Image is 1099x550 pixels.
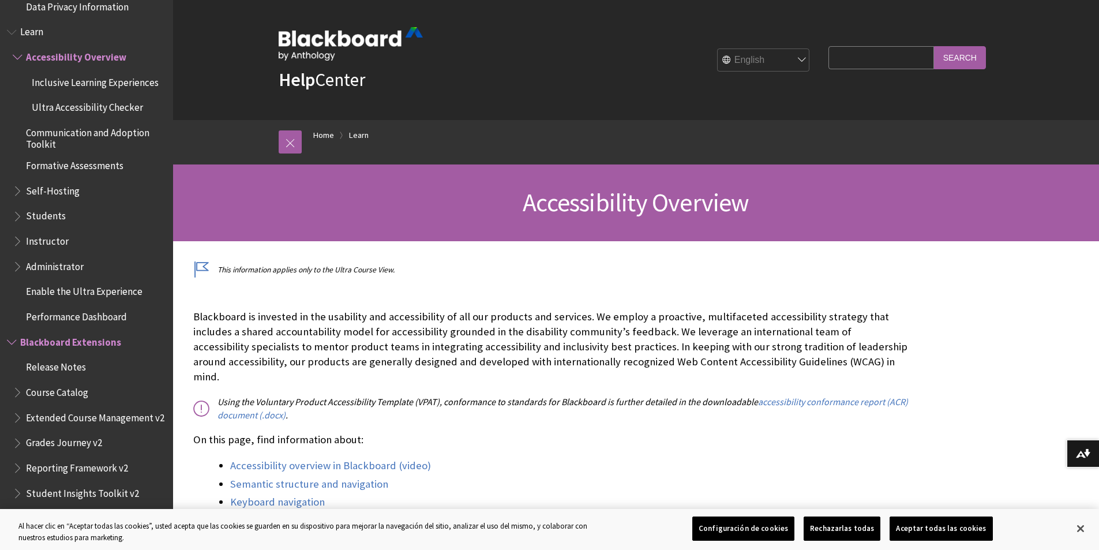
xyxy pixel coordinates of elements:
img: Blackboard by Anthology [279,27,423,61]
span: Reporting Framework v2 [26,458,128,474]
span: Blackboard Extensions [20,332,121,348]
a: Home [313,128,334,143]
span: Accessibility Overview [26,47,126,63]
a: Semantic structure and navigation [230,477,388,491]
span: Enable the Ultra Experience [26,282,142,298]
span: Extended Course Management v2 [26,408,164,424]
span: Student Insights Toolkit v2 [26,484,139,499]
a: Accessibility overview in Blackboard (video) [230,459,431,473]
nav: Book outline for Blackboard Extensions [7,332,166,536]
span: Learn [20,23,43,38]
input: Search [934,46,986,69]
span: Accessibility Overview [523,186,749,218]
a: HelpCenter [279,68,365,91]
span: Administrator [26,257,84,272]
span: Release Notes [26,358,86,373]
span: Grades Journey v2 [26,433,102,449]
span: Ultra Accessibility Checker [32,98,143,114]
span: Students [26,207,66,222]
strong: Help [279,68,315,91]
p: Using the Voluntary Product Accessibility Template (VPAT), conformance to standards for Blackboar... [193,395,909,421]
a: Keyboard navigation [230,495,325,509]
button: Configuración de cookies [692,517,794,541]
a: Learn [349,128,369,143]
div: Al hacer clic en “Aceptar todas las cookies”, usted acepta que las cookies se guarden en su dispo... [18,521,605,543]
span: Performance Dashboard [26,307,127,323]
span: Formative Assessments [26,156,123,171]
button: Rechazarlas todas [804,517,880,541]
span: Course Catalog [26,383,88,398]
span: Self-Hosting [26,181,80,197]
span: Communication and Adoption Toolkit [26,123,165,150]
span: Instructor [26,231,69,247]
nav: Book outline for Blackboard Learn Help [7,23,166,327]
button: Aceptar todas las cookies [890,517,992,541]
p: This information applies only to the Ultra Course View. [193,264,909,275]
a: accessibility conformance report (ACR) document (.docx) [217,396,908,421]
select: Site Language Selector [718,49,810,72]
p: Blackboard is invested in the usability and accessibility of all our products and services. We em... [193,309,909,385]
button: Cerrar [1068,516,1093,541]
span: Inclusive Learning Experiences [32,73,159,88]
p: On this page, find information about: [193,432,909,447]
